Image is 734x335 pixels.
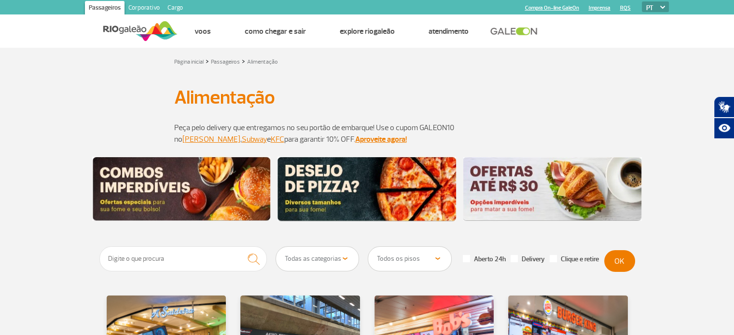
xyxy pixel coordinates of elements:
a: [PERSON_NAME] [182,134,240,144]
a: KFC [271,134,284,144]
h1: Alimentação [174,89,560,106]
a: Como chegar e sair [245,27,306,36]
a: Explore RIOgaleão [340,27,395,36]
label: Delivery [511,255,545,264]
button: Abrir recursos assistivos. [714,118,734,139]
input: Digite o que procura [99,246,267,271]
label: Clique e retire [550,255,599,264]
a: Passageiros [211,58,240,66]
a: Página inicial [174,58,204,66]
a: Aproveite agora! [355,134,407,144]
a: > [206,55,209,67]
a: Atendimento [429,27,469,36]
a: Subway [242,134,267,144]
a: Voos [194,27,211,36]
p: Peça pelo delivery que entregamos no seu portão de embarque! Use o cupom GALEON10 no , e para gar... [174,122,560,145]
a: Alimentação [247,58,278,66]
button: Abrir tradutor de língua de sinais. [714,96,734,118]
a: Imprensa [589,5,610,11]
a: Corporativo [125,1,164,16]
a: > [242,55,245,67]
a: RQS [620,5,631,11]
div: Plugin de acessibilidade da Hand Talk. [714,96,734,139]
button: OK [604,250,635,272]
a: Compra On-line GaleOn [525,5,579,11]
a: Passageiros [85,1,125,16]
label: Aberto 24h [463,255,506,264]
a: Cargo [164,1,187,16]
